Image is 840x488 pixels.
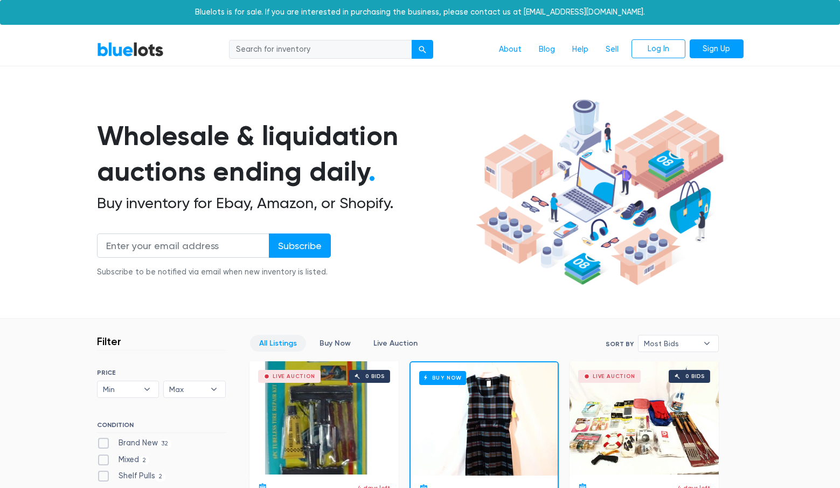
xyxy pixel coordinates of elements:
[685,374,705,379] div: 0 bids
[103,381,138,397] span: Min
[606,339,634,349] label: Sort By
[365,374,385,379] div: 0 bids
[696,335,718,352] b: ▾
[249,361,399,475] a: Live Auction 0 bids
[411,362,558,476] a: Buy Now
[564,39,597,60] a: Help
[229,40,412,59] input: Search for inventory
[97,118,472,190] h1: Wholesale & liquidation auctions ending daily
[273,374,315,379] div: Live Auction
[419,371,466,384] h6: Buy Now
[97,470,166,482] label: Shelf Pulls
[690,39,744,59] a: Sign Up
[472,94,727,291] img: hero-ee84e7d0318cb26816c560f6b4441b76977f77a177738b4e94f68c95b2b83dbb.png
[644,335,698,352] span: Most Bids
[169,381,205,397] span: Max
[139,456,150,465] span: 2
[155,473,166,482] span: 2
[631,39,685,59] a: Log In
[310,335,360,352] a: Buy Now
[570,361,719,475] a: Live Auction 0 bids
[97,42,164,57] a: BlueLots
[97,194,472,212] h2: Buy inventory for Ebay, Amazon, or Shopify.
[203,381,225,397] b: ▾
[97,266,331,278] div: Subscribe to be notified via email when new inventory is listed.
[97,335,121,348] h3: Filter
[97,437,172,449] label: Brand New
[97,454,150,466] label: Mixed
[364,335,427,352] a: Live Auction
[530,39,564,60] a: Blog
[597,39,627,60] a: Sell
[136,381,158,397] b: ▾
[158,439,172,448] span: 32
[97,233,269,258] input: Enter your email address
[490,39,530,60] a: About
[269,233,331,258] input: Subscribe
[97,369,226,376] h6: PRICE
[593,374,635,379] div: Live Auction
[369,155,376,188] span: .
[97,421,226,433] h6: CONDITION
[250,335,306,352] a: All Listings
